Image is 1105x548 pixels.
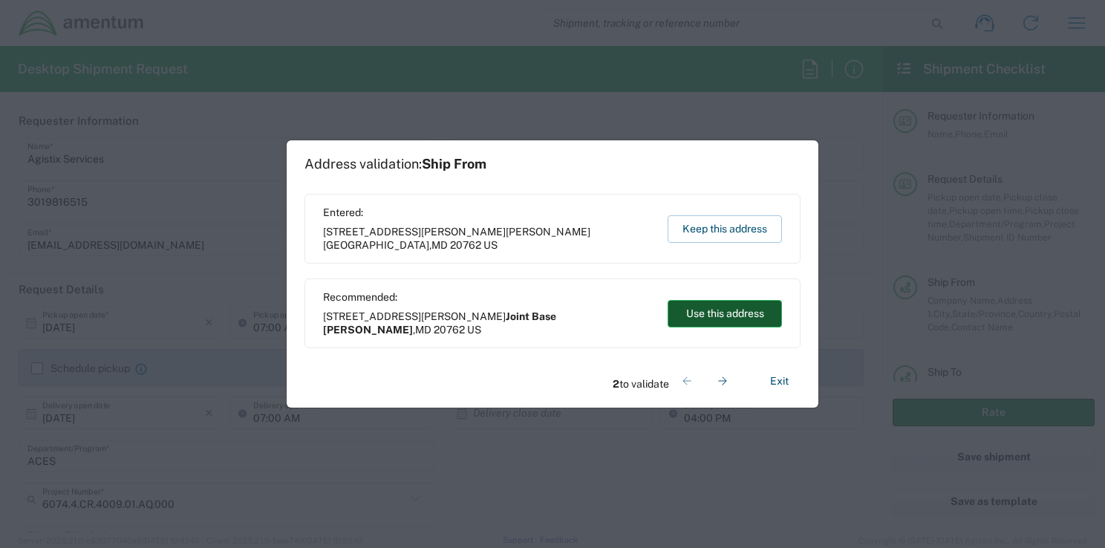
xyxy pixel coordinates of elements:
[434,324,465,336] span: 20762
[323,310,653,336] span: [STREET_ADDRESS][PERSON_NAME] ,
[323,290,653,304] span: Recommended:
[613,363,740,399] div: to validate
[758,368,801,394] button: Exit
[668,300,782,327] button: Use this address
[304,156,486,172] h1: Address validation:
[613,378,619,390] span: 2
[467,324,481,336] span: US
[422,156,486,172] span: Ship From
[450,239,481,251] span: 20762
[323,206,653,219] span: Entered:
[323,225,653,252] span: [STREET_ADDRESS][PERSON_NAME] ,
[431,239,448,251] span: MD
[483,239,498,251] span: US
[668,215,782,243] button: Keep this address
[415,324,431,336] span: MD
